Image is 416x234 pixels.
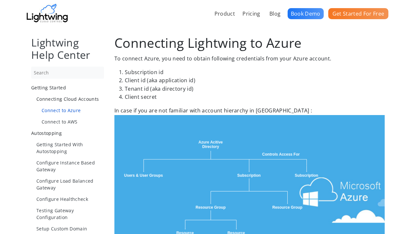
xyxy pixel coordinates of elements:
a: Book Demo [288,8,324,19]
input: Search [31,67,104,79]
a: Connect to AWS [42,118,104,125]
li: Subscription id [125,68,385,77]
a: Lightwing Help Center [31,35,90,62]
a: Setup Custom Domain [36,225,104,232]
a: Connect to Azure [42,107,104,114]
span: Getting Started [31,84,66,91]
a: Pricing [240,6,262,21]
li: Client id (aka application id) [125,76,385,85]
a: Testing Gateway Configuration [36,207,104,221]
h1: Connecting Lightwing to Azure [114,36,385,49]
li: Client secret [125,93,385,101]
li: Tenant id (aka directory id) [125,85,385,93]
a: Get Started For Free [328,8,388,19]
a: Blog [267,6,283,21]
span: Connecting Cloud Accounts [36,96,99,102]
a: Configure Healthcheck [36,196,104,202]
a: Configure Instance Based Gateway [36,159,104,173]
span: Autostopping [31,130,62,136]
p: To connect Azure, you need to obtain following credentials from your Azure account. [114,55,385,63]
a: Product [212,6,237,21]
a: Getting Started With Autostopping [36,141,104,155]
a: Configure Load Balanced Gateway [36,177,104,191]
